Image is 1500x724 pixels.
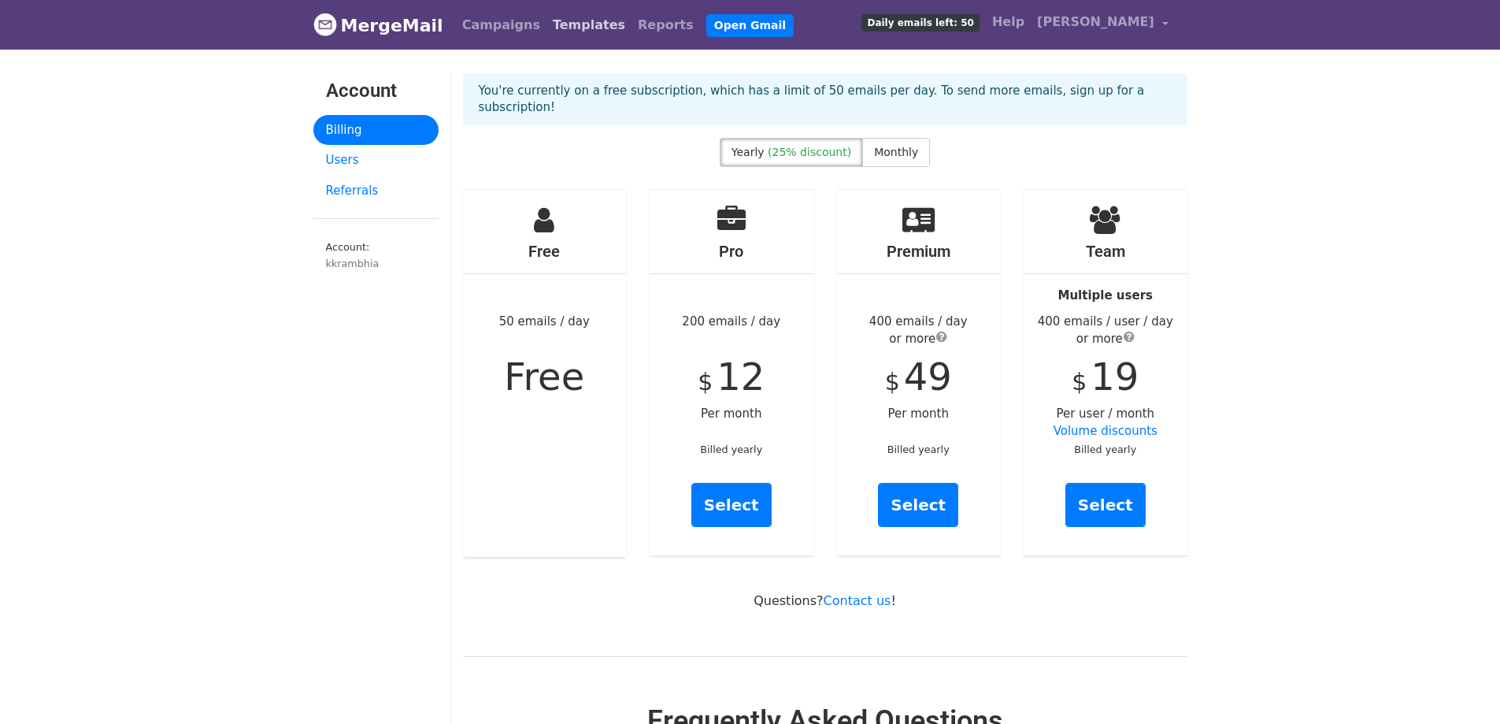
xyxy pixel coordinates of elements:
span: 49 [904,355,952,399]
iframe: Chat Widget [1421,648,1500,724]
span: Daily emails left: 50 [861,14,979,32]
a: Open Gmail [706,14,794,37]
small: Billed yearly [700,444,762,455]
a: Daily emails left: 50 [855,6,985,38]
a: MergeMail [313,9,443,42]
img: MergeMail logo [313,13,337,36]
h4: Pro [650,242,813,261]
span: (25% discount) [768,146,851,158]
small: Billed yearly [887,444,950,455]
span: [PERSON_NAME] [1037,13,1154,32]
a: Referrals [313,176,439,206]
a: Help [986,6,1031,38]
div: kkrambhia [326,256,426,271]
a: [PERSON_NAME] [1031,6,1174,43]
span: Free [504,355,584,399]
a: Billing [313,115,439,146]
a: Select [878,483,958,527]
div: 400 emails / day or more [837,313,1001,348]
a: Volume discounts [1054,424,1157,438]
span: 19 [1091,355,1139,399]
span: $ [885,368,900,395]
h4: Premium [837,242,1001,261]
span: $ [698,368,713,395]
strong: Multiple users [1058,288,1153,303]
h4: Free [463,242,627,261]
span: $ [1072,368,1087,395]
a: Templates [546,9,631,41]
span: Monthly [874,146,918,158]
div: 50 emails / day [463,190,627,557]
div: Per user / month [1024,190,1187,555]
div: 400 emails / user / day or more [1024,313,1187,348]
h4: Team [1024,242,1187,261]
small: Billed yearly [1074,444,1136,455]
div: Per month [837,190,1001,555]
a: Select [1065,483,1146,527]
span: Yearly [731,146,765,158]
span: 12 [717,355,765,399]
p: Questions? ! [463,592,1187,609]
h3: Account [326,80,426,102]
div: 200 emails / day Per month [650,190,813,555]
a: Campaigns [456,9,546,41]
a: Users [313,145,439,176]
p: You're currently on a free subscription, which has a limit of 50 emails per day. To send more ema... [479,83,1172,116]
small: Account: [326,241,426,271]
a: Contact us [824,593,891,608]
a: Select [691,483,772,527]
a: Reports [631,9,700,41]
